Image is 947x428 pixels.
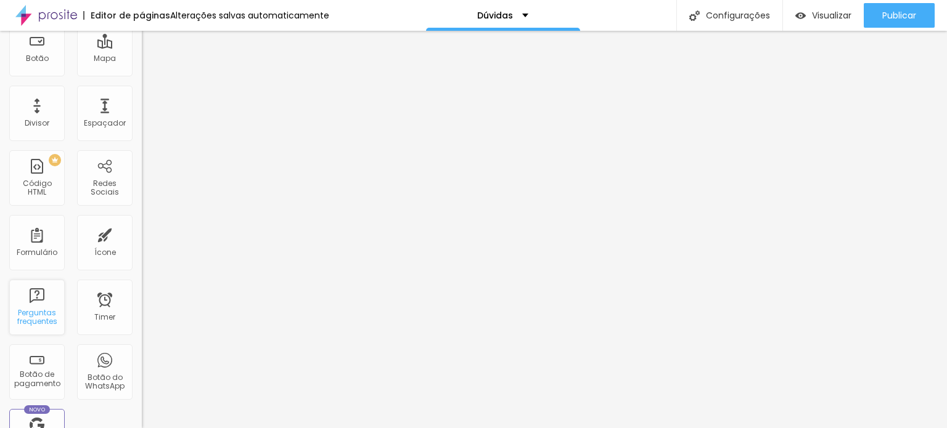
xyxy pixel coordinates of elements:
[170,11,329,20] div: Alterações salvas automaticamente
[12,370,61,388] div: Botão de pagamento
[17,248,57,257] div: Formulário
[80,373,129,391] div: Botão do WhatsApp
[83,11,170,20] div: Editor de páginas
[94,248,116,257] div: Ícone
[94,313,115,321] div: Timer
[24,405,51,414] div: Novo
[689,10,700,21] img: Icone
[795,10,806,21] img: view-1.svg
[12,179,61,197] div: Código HTML
[812,10,851,20] span: Visualizar
[25,119,49,127] div: Divisor
[80,179,129,197] div: Redes Sociais
[26,54,49,63] div: Botão
[94,54,116,63] div: Mapa
[882,10,916,20] span: Publicar
[84,119,126,127] div: Espaçador
[783,3,864,28] button: Visualizar
[12,309,61,326] div: Perguntas frequentes
[477,11,513,20] p: Dúvidas
[864,3,935,28] button: Publicar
